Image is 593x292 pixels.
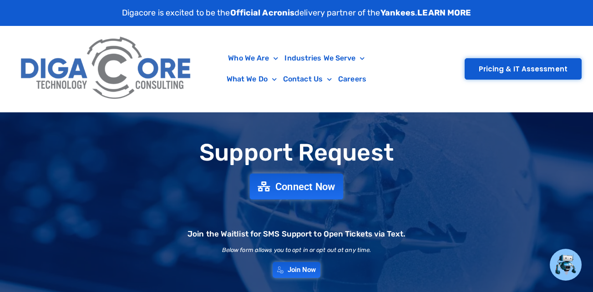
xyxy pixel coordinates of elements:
a: Connect Now [250,173,344,199]
a: Pricing & IT Assessment [465,58,582,80]
h2: Below form allows you to opt in or opt out at any time. [222,247,371,253]
h2: Join the Waitlist for SMS Support to Open Tickets via Text. [188,230,405,238]
span: Join Now [288,267,316,273]
a: Industries We Serve [281,48,368,69]
p: Digacore is excited to be the delivery partner of the . [122,7,471,19]
a: Who We Are [225,48,281,69]
h1: Support Request [5,140,588,166]
img: Digacore Logo [16,30,197,107]
a: LEARN MORE [417,8,471,18]
a: Join Now [273,262,321,278]
span: Connect Now [275,181,335,191]
strong: Yankees [380,8,416,18]
span: Pricing & IT Assessment [479,65,568,72]
a: What We Do [223,69,280,90]
nav: Menu [202,48,392,90]
a: Careers [335,69,370,90]
strong: Official Acronis [230,8,295,18]
a: Contact Us [280,69,335,90]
